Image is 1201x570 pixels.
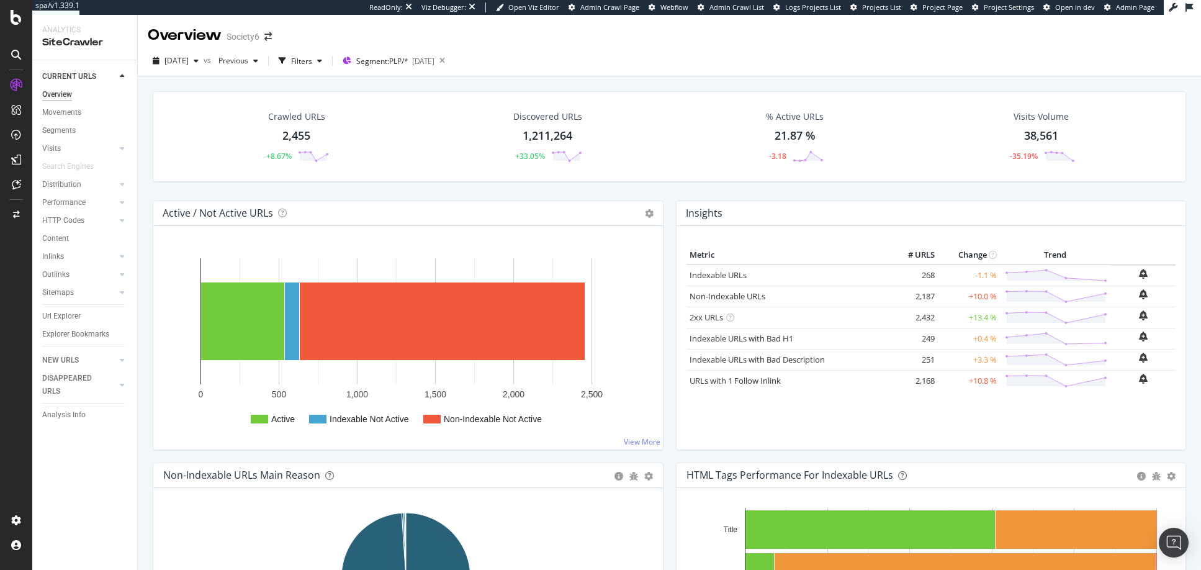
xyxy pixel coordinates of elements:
div: circle-info [1137,472,1146,481]
span: Webflow [660,2,688,12]
a: NEW URLS [42,354,116,367]
div: Search Engines [42,160,94,173]
div: -3.18 [769,151,786,161]
a: Outlinks [42,268,116,281]
text: 1,000 [346,389,368,399]
th: Metric [686,246,889,265]
div: Segments [42,124,76,137]
div: gear [644,472,653,481]
td: 2,187 [888,286,938,307]
div: Url Explorer [42,310,81,323]
a: View More [624,437,660,447]
div: 2,455 [282,128,310,144]
a: Explorer Bookmarks [42,328,128,341]
a: Overview [42,88,128,101]
span: Admin Crawl List [709,2,764,12]
text: Non-Indexable Not Active [444,414,542,424]
td: 2,168 [888,370,938,391]
div: +8.67% [266,151,292,161]
text: Active [271,414,295,424]
text: 2,000 [503,389,524,399]
div: Inlinks [42,250,64,263]
a: Movements [42,106,128,119]
th: # URLS [888,246,938,265]
div: Crawled URLs [268,111,325,123]
button: Filters [274,51,327,71]
div: HTML Tags Performance for Indexable URLs [686,469,893,481]
i: Options [645,209,654,218]
div: +33.05% [515,151,545,161]
a: HTTP Codes [42,214,116,227]
td: +13.4 % [938,307,1000,328]
div: Content [42,232,69,245]
text: 0 [199,389,204,399]
span: 2025 Oct. 4th [164,55,189,66]
div: Society6 [227,30,259,43]
td: +0.4 % [938,328,1000,349]
svg: A chart. [163,246,653,440]
button: Segment:PLP/*[DATE] [338,51,434,71]
div: Visits Volume [1014,111,1069,123]
div: Viz Debugger: [421,2,466,12]
td: 2,432 [888,307,938,328]
div: 21.87 % [775,128,816,144]
span: vs [204,55,214,65]
h4: Insights [686,205,722,222]
span: Admin Page [1116,2,1154,12]
a: Analysis Info [42,409,128,422]
a: Project Page [911,2,963,12]
div: Analytics [42,25,127,35]
span: Project Page [922,2,963,12]
span: Project Settings [984,2,1034,12]
a: Sitemaps [42,286,116,299]
div: gear [1167,472,1176,481]
a: Visits [42,142,116,155]
div: bug [1152,472,1161,481]
a: Open in dev [1043,2,1095,12]
td: +10.0 % [938,286,1000,307]
a: Indexable URLs with Bad Description [690,354,825,365]
span: Open in dev [1055,2,1095,12]
div: CURRENT URLS [42,70,96,83]
a: Indexable URLs with Bad H1 [690,333,793,344]
div: bug [629,472,638,481]
h4: Active / Not Active URLs [163,205,273,222]
div: Visits [42,142,61,155]
a: Segments [42,124,128,137]
div: ReadOnly: [369,2,403,12]
button: Previous [214,51,263,71]
text: Title [723,525,737,534]
div: Open Intercom Messenger [1159,528,1189,558]
a: Webflow [649,2,688,12]
span: Open Viz Editor [508,2,559,12]
text: 1,500 [425,389,446,399]
td: -1.1 % [938,265,1000,286]
th: Trend [1000,246,1110,265]
text: 2,500 [581,389,603,399]
td: 249 [888,328,938,349]
text: Indexable Not Active [330,414,409,424]
span: Segment: PLP/* [356,56,408,66]
a: Url Explorer [42,310,128,323]
div: bell-plus [1139,332,1148,342]
div: arrow-right-arrow-left [264,32,272,41]
a: Admin Crawl Page [569,2,639,12]
div: Movements [42,106,81,119]
a: Indexable URLs [690,269,747,281]
a: Non-Indexable URLs [690,291,765,302]
div: 1,211,264 [523,128,572,144]
a: 2xx URLs [690,312,723,323]
div: -35.19% [1010,151,1038,161]
a: CURRENT URLS [42,70,116,83]
div: % Active URLs [766,111,824,123]
div: bell-plus [1139,353,1148,363]
div: bell-plus [1139,374,1148,384]
a: Inlinks [42,250,116,263]
a: Open Viz Editor [496,2,559,12]
div: Analysis Info [42,409,86,422]
td: 251 [888,349,938,370]
span: Logs Projects List [785,2,841,12]
div: DISAPPEARED URLS [42,372,105,398]
a: Performance [42,196,116,209]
